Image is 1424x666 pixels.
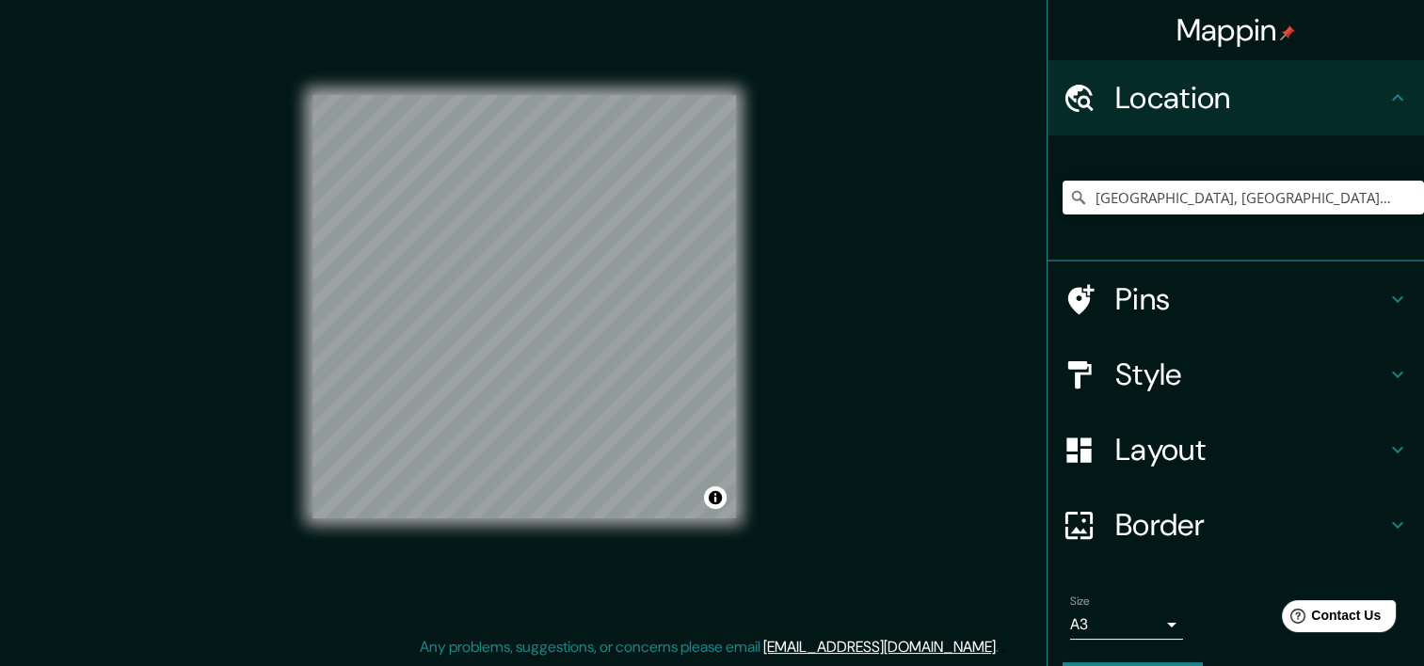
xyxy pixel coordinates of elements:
h4: Location [1115,79,1386,117]
h4: Border [1115,506,1386,544]
canvas: Map [312,95,736,518]
div: Layout [1048,412,1424,487]
h4: Pins [1115,280,1386,318]
div: Border [1048,487,1424,563]
h4: Style [1115,356,1386,393]
h4: Mappin [1176,11,1296,49]
iframe: Help widget launcher [1256,593,1403,645]
div: Location [1048,60,1424,135]
div: Pins [1048,262,1424,337]
img: pin-icon.png [1280,25,1295,40]
input: Pick your city or area [1063,181,1424,214]
h4: Layout [1115,431,1386,468]
label: Size [1070,594,1090,610]
div: . [999,636,1001,658]
div: Style [1048,337,1424,412]
div: A3 [1070,610,1183,640]
p: Any problems, suggestions, or concerns please email . [420,636,999,658]
div: . [1001,636,1005,658]
a: [EMAIL_ADDRESS][DOMAIN_NAME] [763,637,996,657]
button: Toggle attribution [704,486,727,509]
